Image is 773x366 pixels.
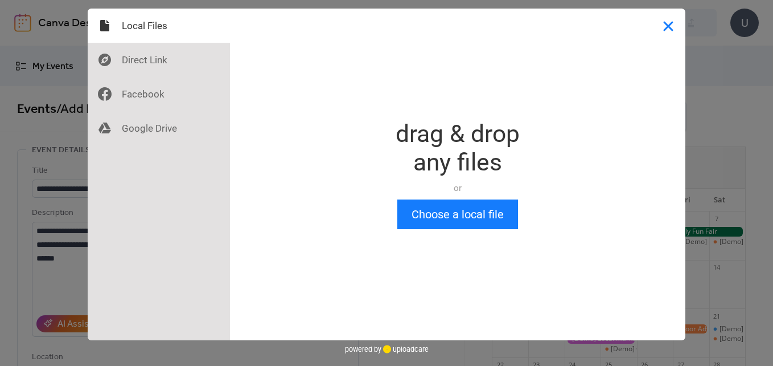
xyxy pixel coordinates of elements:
div: or [396,182,520,194]
div: Google Drive [88,111,230,145]
div: Direct Link [88,43,230,77]
div: powered by [345,340,429,357]
a: uploadcare [381,345,429,353]
div: drag & drop any files [396,120,520,177]
div: Local Files [88,9,230,43]
button: Close [651,9,685,43]
button: Choose a local file [397,200,518,229]
div: Facebook [88,77,230,111]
